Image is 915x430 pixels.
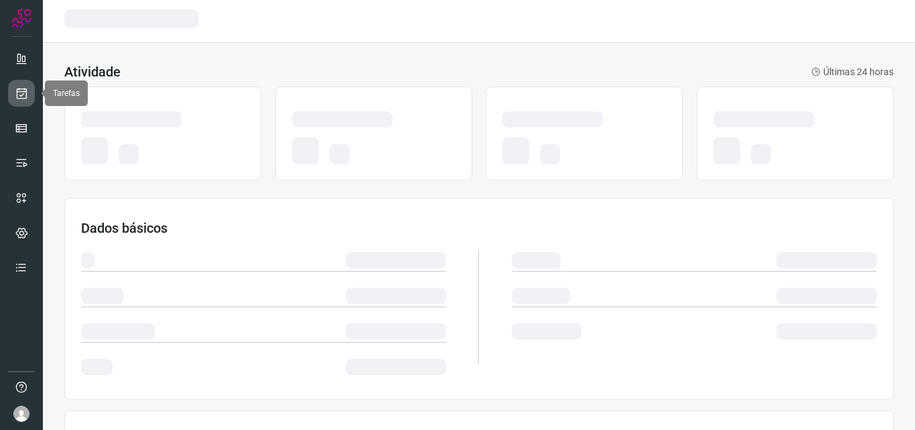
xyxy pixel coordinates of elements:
h3: Dados básicos [81,220,877,236]
img: Logo [11,8,31,28]
p: Últimas 24 horas [811,65,894,79]
h3: Atividade [64,64,121,80]
span: Tarefas [53,89,80,98]
img: avatar-user-boy.jpg [13,406,29,422]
